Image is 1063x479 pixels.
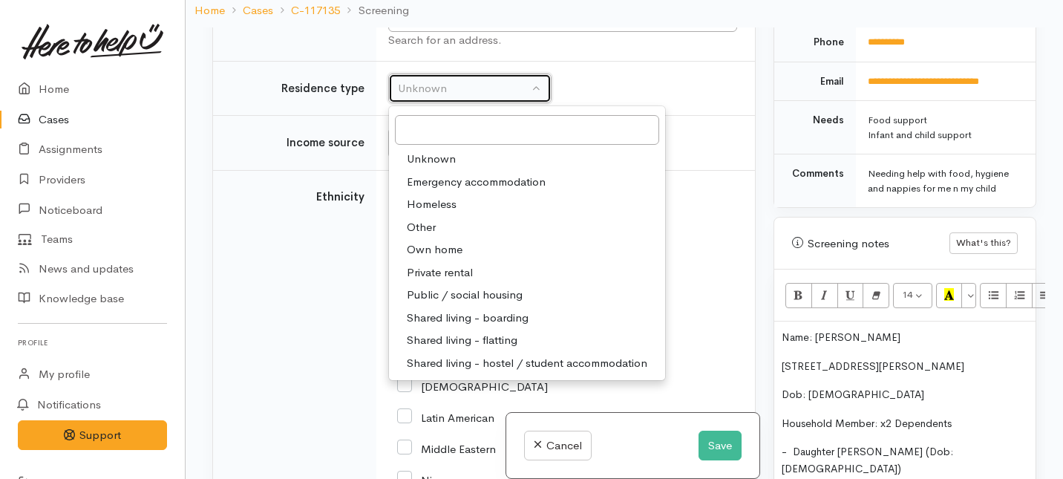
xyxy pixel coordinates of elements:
a: Home [194,2,225,19]
td: Comments [774,154,856,208]
label: Residence type [281,80,364,97]
div: Unknown [398,80,529,97]
a: Cancel [524,431,592,461]
button: More Color [961,283,976,308]
div: Food support [868,113,1018,128]
label: Income source [287,134,364,151]
button: Remove Font Style (⌘+\) [863,283,889,308]
span: Name: [PERSON_NAME] [782,330,900,344]
button: Save [699,431,742,461]
button: Underline (⌘+U) [837,283,864,308]
span: Public / social housing [407,287,523,304]
a: Cases [243,2,273,19]
button: Ordered list (⌘+⇧+NUM8) [1006,283,1033,308]
td: Email [774,62,856,101]
a: C-117135 [291,2,340,19]
span: Other [407,219,436,236]
td: Needs [774,101,856,154]
div: Infant and child support [868,128,1018,143]
span: 14 [902,288,912,301]
label: [DEMOGRAPHIC_DATA] [397,381,548,392]
button: Bold (⌘+B) [785,283,812,308]
input: Search [395,115,659,146]
span: Own home [407,241,462,258]
div: Screening notes [792,235,949,252]
span: [STREET_ADDRESS][PERSON_NAME] [782,359,964,373]
span: Homeless [407,196,457,213]
button: Italic (⌘+I) [811,283,838,308]
button: What's this? [949,232,1018,254]
span: Shared living - boarding [407,310,529,327]
td: Phone [774,23,856,62]
span: Shared living - flatting [407,332,517,349]
button: Recent Color [936,283,963,308]
span: Unknown [407,151,456,168]
span: Shared living - hostel / student accommodation [407,355,647,372]
span: Household Member: x2 Dependents [782,417,952,430]
label: Middle Eastern [397,443,496,454]
span: - Daughter [PERSON_NAME] (Dob: [DEMOGRAPHIC_DATA]) [782,445,953,475]
h6: Profile [18,333,167,353]
span: Dob: [DEMOGRAPHIC_DATA] [782,388,924,401]
div: Needing help with food, hygiene and nappies for me n my child [868,166,1018,195]
span: Emergency accommodation [407,174,546,191]
div: Search for an address. [388,32,737,49]
button: Support [18,420,167,451]
label: Latin American [397,412,494,423]
li: Screening [340,2,408,19]
button: Unknown [388,74,552,104]
button: Unordered list (⌘+⇧+NUM7) [980,283,1007,308]
span: Private rental [407,264,473,281]
label: Ethnicity [316,189,364,206]
button: Font Size [893,283,932,308]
